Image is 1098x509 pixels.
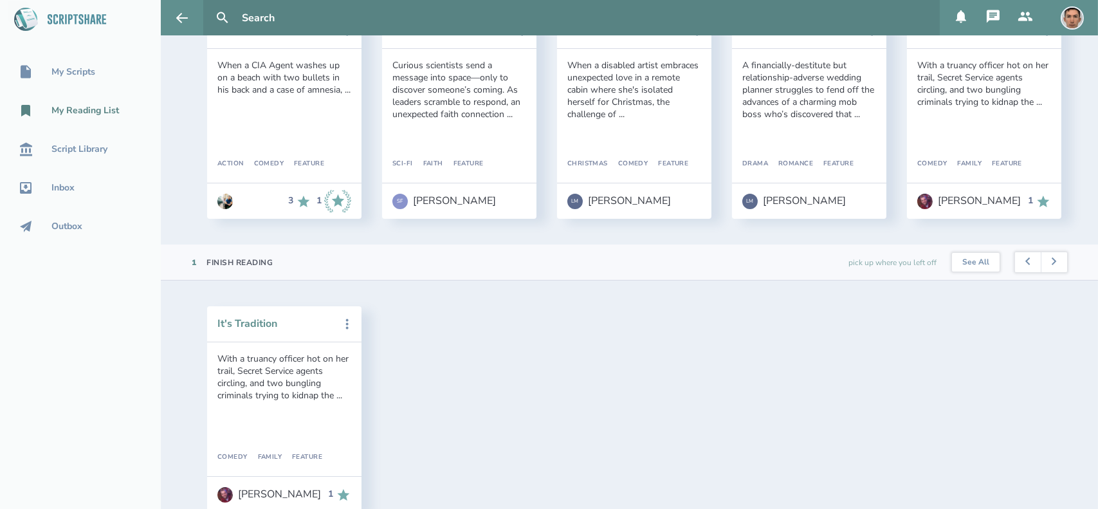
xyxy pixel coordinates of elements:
div: 1 [328,489,333,499]
div: [PERSON_NAME] [938,195,1021,207]
div: My Scripts [51,67,95,77]
div: [PERSON_NAME] [238,488,321,500]
div: Comedy [217,454,248,461]
div: Feature [282,454,322,461]
div: When a disabled artist embraces unexpected love in a remote cabin where she's isolated herself fo... [567,59,701,120]
div: 1 Industry Recommends [316,190,351,213]
div: Family [947,160,982,168]
div: LM [567,194,583,209]
div: Feature [982,160,1022,168]
div: 1 [316,196,322,206]
div: Family [248,454,282,461]
div: When a CIA Agent washes up on a beach with two bullets in his back and a case of amnesia, ... [217,59,351,96]
div: Comedy [917,160,947,168]
div: Sci-Fi [392,160,413,168]
button: It's Tradition [217,318,333,329]
a: LM[PERSON_NAME] [567,187,671,216]
a: SF[PERSON_NAME] [392,187,496,216]
div: Curious scientists send a message into space—only to discover someone’s coming. As leaders scramb... [392,59,526,120]
div: Feature [443,160,484,168]
div: With a truancy officer hot on her trail, Secret Service agents circling, and two bungling crimina... [217,353,351,402]
div: [PERSON_NAME] [588,195,671,207]
a: LM[PERSON_NAME] [742,187,846,216]
a: [PERSON_NAME] [217,481,321,509]
div: Script Library [51,144,107,154]
div: [PERSON_NAME] [413,195,496,207]
button: See All [952,253,1000,272]
a: Go to Anthony Miguel Cantu's profile [217,187,233,216]
div: Finish Reading [207,257,273,268]
div: Action [217,160,244,168]
div: Feature [648,160,688,168]
div: A financially-destitute but relationship-adverse wedding planner struggles to fend off the advanc... [742,59,876,120]
div: [PERSON_NAME] [763,195,846,207]
a: [PERSON_NAME] [917,187,1021,216]
div: 3 Recommends [288,190,311,213]
div: Comedy [244,160,284,168]
img: user_1718118867-crop.jpg [917,194,933,209]
img: user_1756948650-crop.jpg [1061,6,1084,30]
div: Christmas [567,160,608,168]
div: 1 Recommends [1028,194,1051,209]
div: Feature [813,160,854,168]
img: user_1718118867-crop.jpg [217,487,233,503]
div: Outbox [51,221,82,232]
div: 1 Recommends [328,487,351,503]
div: Drama [742,160,768,168]
div: Feature [284,160,324,168]
div: Inbox [51,183,75,193]
img: user_1673573717-crop.jpg [217,194,233,209]
div: Romance [768,160,813,168]
div: 1 [192,257,197,268]
div: pick up where you left off [848,245,937,280]
div: SF [392,194,408,209]
div: 3 [288,196,293,206]
div: Comedy [608,160,648,168]
div: My Reading List [51,106,119,116]
div: Faith [413,160,443,168]
div: 1 [1028,196,1033,206]
div: With a truancy officer hot on her trail, Secret Service agents circling, and two bungling crimina... [917,59,1051,108]
div: LM [742,194,758,209]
